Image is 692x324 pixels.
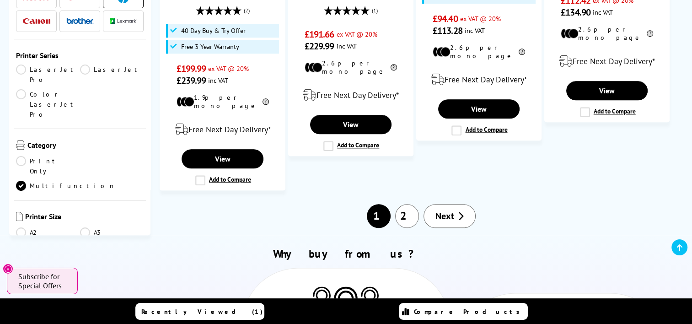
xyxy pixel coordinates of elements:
[305,40,334,52] span: £229.99
[18,272,69,290] span: Subscribe for Special Offers
[16,65,80,85] a: LaserJet Pro
[16,89,80,119] a: Color LaserJet Pro
[66,18,94,24] img: Brother
[451,125,507,135] label: Add to Compare
[311,286,332,310] img: Printer Experts
[16,181,116,191] a: Multifunction
[395,204,419,228] a: 2
[372,2,378,19] span: (1)
[438,99,520,119] a: View
[244,2,250,19] span: (2)
[305,59,397,76] li: 2.6p per mono page
[16,212,23,221] img: Printer Size
[110,18,137,24] img: Lexmark
[110,16,137,27] a: Lexmark
[460,14,501,23] span: ex VAT @ 20%
[23,18,50,24] img: Canon
[323,141,379,151] label: Add to Compare
[195,175,251,185] label: Add to Compare
[182,149,263,168] a: View
[465,26,485,35] span: inc VAT
[21,247,671,261] h2: Why buy from us?
[16,140,25,150] img: Category
[66,16,94,27] a: Brother
[208,64,249,73] span: ex VAT @ 20%
[332,286,359,318] img: Printer Experts
[421,67,536,92] div: modal_delivery
[141,308,263,316] span: Recently Viewed (1)
[433,13,458,25] span: £94.40
[208,76,228,85] span: inc VAT
[177,63,206,75] span: £199.99
[177,93,269,110] li: 1.9p per mono page
[181,43,239,50] span: Free 3 Year Warranty
[16,227,80,238] a: A2
[16,51,144,60] span: Printer Series
[80,227,144,238] a: A3
[181,27,246,34] span: 40 Day Buy & Try Offer
[27,140,144,151] span: Category
[435,210,454,222] span: Next
[80,65,144,85] a: LaserJet
[359,286,380,310] img: Printer Experts
[593,8,613,16] span: inc VAT
[177,75,206,86] span: £239.99
[561,6,590,18] span: £134.90
[135,303,264,320] a: Recently Viewed (1)
[561,25,653,42] li: 2.6p per mono page
[293,82,408,108] div: modal_delivery
[566,81,648,100] a: View
[165,117,280,142] div: modal_delivery
[336,30,377,38] span: ex VAT @ 20%
[16,156,80,176] a: Print Only
[3,264,13,274] button: Close
[433,43,525,60] li: 2.6p per mono page
[399,303,528,320] a: Compare Products
[25,212,144,223] span: Printer Size
[433,25,462,37] span: £113.28
[23,16,50,27] a: Canon
[424,204,476,228] a: Next
[305,28,334,40] span: £191.66
[336,42,356,50] span: inc VAT
[549,49,665,74] div: modal_delivery
[414,308,525,316] span: Compare Products
[310,115,392,134] a: View
[580,107,636,117] label: Add to Compare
